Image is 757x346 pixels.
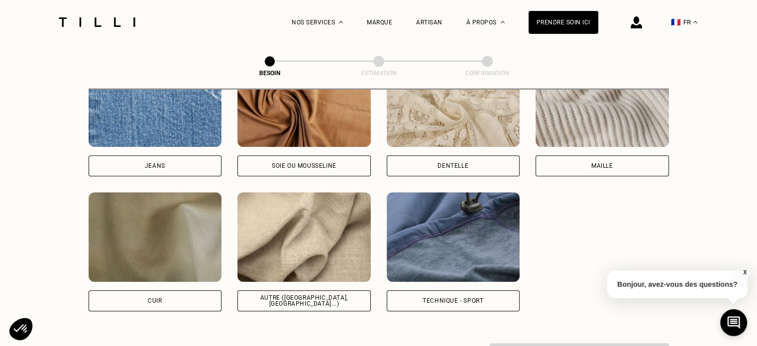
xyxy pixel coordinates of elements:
[607,270,748,298] p: Bonjour, avez-vous des questions?
[501,21,505,23] img: Menu déroulant à propos
[693,21,697,23] img: menu déroulant
[591,163,613,169] div: Maille
[416,19,442,26] a: Artisan
[437,163,468,169] div: Dentelle
[89,192,222,282] img: Tilli retouche vos vêtements en Cuir
[55,17,139,27] img: Logo du service de couturière Tilli
[246,295,362,307] div: Autre ([GEOGRAPHIC_DATA], [GEOGRAPHIC_DATA]...)
[89,57,222,147] img: Tilli retouche vos vêtements en Jeans
[529,11,598,34] a: Prendre soin ici
[740,267,750,278] button: X
[145,163,165,169] div: Jeans
[272,163,336,169] div: Soie ou mousseline
[237,57,371,147] img: Tilli retouche vos vêtements en Soie ou mousseline
[536,57,669,147] img: Tilli retouche vos vêtements en Maille
[367,19,392,26] a: Marque
[339,21,343,23] img: Menu déroulant
[237,192,371,282] img: Tilli retouche vos vêtements en Autre (coton, jersey...)
[387,57,520,147] img: Tilli retouche vos vêtements en Dentelle
[437,70,537,77] div: Confirmation
[631,16,642,28] img: icône connexion
[148,298,162,304] div: Cuir
[220,70,320,77] div: Besoin
[387,192,520,282] img: Tilli retouche vos vêtements en Technique - Sport
[329,70,429,77] div: Estimation
[671,17,681,27] span: 🇫🇷
[423,298,483,304] div: Technique - Sport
